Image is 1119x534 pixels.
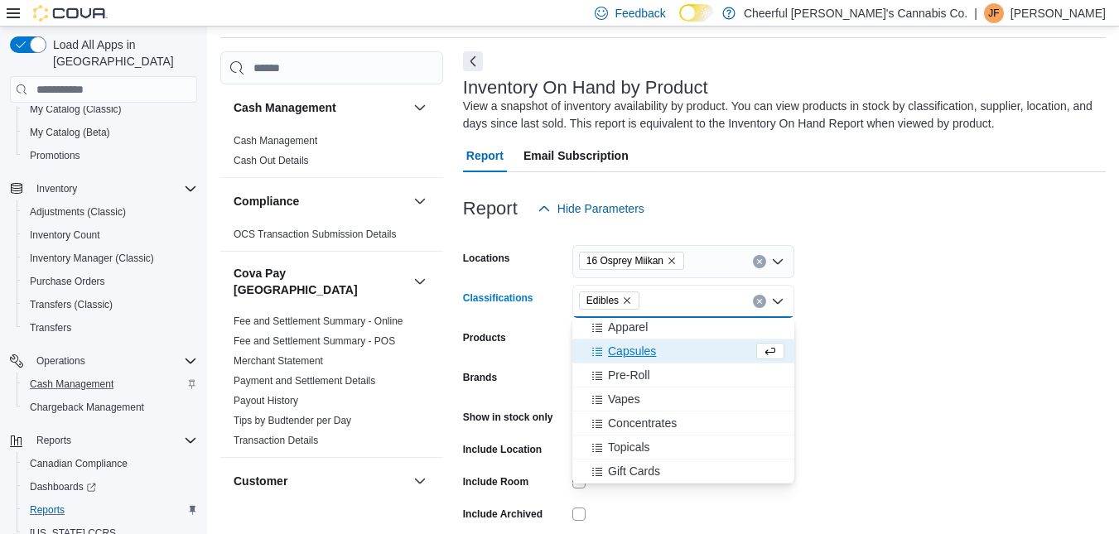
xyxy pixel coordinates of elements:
label: Locations [463,252,510,265]
span: Operations [30,351,197,371]
p: [PERSON_NAME] [1010,3,1106,23]
button: Capsules [572,339,794,363]
button: Inventory Manager (Classic) [17,247,204,270]
span: Load All Apps in [GEOGRAPHIC_DATA] [46,36,197,70]
a: Cash Management [234,135,317,147]
button: Cash Management [17,373,204,396]
div: Cova Pay [GEOGRAPHIC_DATA] [220,311,443,457]
span: Transfers (Classic) [23,295,197,315]
a: Purchase Orders [23,272,112,291]
span: Cash Management [30,378,113,391]
button: Purchase Orders [17,270,204,293]
span: Cash Management [234,134,317,147]
span: My Catalog (Classic) [23,99,197,119]
button: My Catalog (Beta) [17,121,204,144]
span: Tips by Budtender per Day [234,414,351,427]
span: Dashboards [30,480,96,493]
span: Email Subscription [523,139,629,172]
span: Concentrates [608,415,677,431]
a: OCS Transaction Submission Details [234,229,397,240]
button: Chargeback Management [17,396,204,419]
button: Reports [17,498,204,522]
a: My Catalog (Beta) [23,123,117,142]
span: OCS Transaction Submission Details [234,228,397,241]
span: 16 Osprey Miikan [586,253,663,269]
span: Promotions [23,146,197,166]
span: Promotions [30,149,80,162]
span: Payment and Settlement Details [234,374,375,387]
h3: Report [463,199,518,219]
a: Inventory Count [23,225,107,245]
a: Tips by Budtender per Day [234,415,351,426]
span: Edibles [586,292,619,309]
button: Transfers [17,316,204,339]
a: Reports [23,500,71,520]
span: Transfers [23,318,197,338]
label: Include Room [463,475,528,488]
button: Clear input [753,295,766,308]
input: Dark Mode [679,4,714,22]
span: Inventory Manager (Classic) [23,248,197,268]
button: Reports [3,429,204,452]
span: Reports [30,503,65,517]
span: JF [988,3,999,23]
span: Feedback [615,5,665,22]
div: View a snapshot of inventory availability by product. You can view products in stock by classific... [463,98,1097,132]
span: My Catalog (Beta) [30,126,110,139]
a: Inventory Manager (Classic) [23,248,161,268]
button: Next [463,51,483,71]
span: Apparel [608,319,648,335]
p: | [974,3,977,23]
label: Show in stock only [463,411,553,424]
h3: Customer [234,473,287,489]
button: Cash Management [410,98,430,118]
a: Adjustments (Classic) [23,202,133,222]
a: Fee and Settlement Summary - Online [234,315,403,327]
button: Compliance [234,193,407,209]
a: Transfers (Classic) [23,295,119,315]
button: My Catalog (Classic) [17,98,204,121]
span: Canadian Compliance [30,457,128,470]
span: Inventory [36,182,77,195]
button: Topicals [572,435,794,459]
div: Cash Management [220,131,443,177]
span: Inventory [30,179,197,199]
div: Jason Fitzpatrick [984,3,1004,23]
button: Remove Edibles from selection in this group [622,296,632,305]
span: Reports [30,431,197,450]
a: Fee and Settlement Summary - POS [234,335,395,347]
a: Transaction Details [234,435,318,446]
div: Compliance [220,224,443,251]
a: Merchant Statement [234,355,323,367]
button: Open list of options [771,255,784,268]
span: Chargeback Management [23,397,197,417]
button: Promotions [17,144,204,167]
span: Fee and Settlement Summary - POS [234,334,395,348]
span: Purchase Orders [23,272,197,291]
button: Concentrates [572,411,794,435]
span: Inventory Count [23,225,197,245]
a: Dashboards [23,477,103,497]
button: Vapes [572,387,794,411]
button: Pre-Roll [572,363,794,387]
button: Hide Parameters [531,192,651,225]
a: Payment and Settlement Details [234,375,375,387]
label: Include Location [463,443,542,456]
button: Inventory [3,177,204,200]
a: Payout History [234,395,298,407]
a: My Catalog (Classic) [23,99,128,119]
button: Apparel [572,315,794,339]
span: Transfers [30,321,71,334]
button: Gift Cards [572,459,794,483]
h3: Cova Pay [GEOGRAPHIC_DATA] [234,265,407,298]
button: Close list of options [771,295,784,308]
span: Inventory Manager (Classic) [30,252,154,265]
button: Cova Pay [GEOGRAPHIC_DATA] [410,272,430,291]
img: Cova [33,5,108,22]
span: Cash Management [23,374,197,394]
label: Include Archived [463,508,543,521]
span: Adjustments (Classic) [23,202,197,222]
h3: Inventory On Hand by Product [463,78,708,98]
span: Gift Cards [608,463,660,479]
a: Cash Management [23,374,120,394]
